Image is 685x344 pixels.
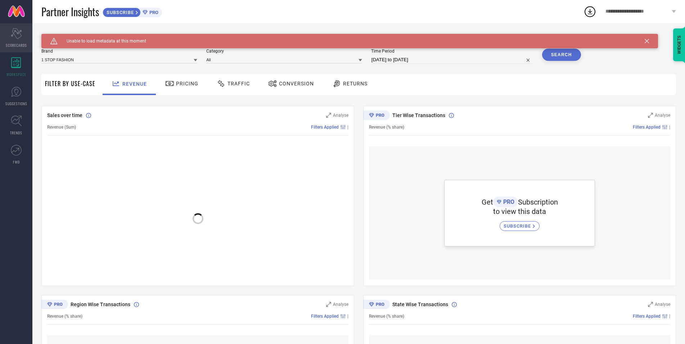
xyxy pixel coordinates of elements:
[311,314,339,319] span: Filters Applied
[333,113,348,118] span: Analyse
[363,300,390,311] div: Premium
[633,125,661,130] span: Filters Applied
[71,301,130,307] span: Region Wise Transactions
[347,125,348,130] span: |
[41,49,197,54] span: Brand
[583,5,596,18] div: Open download list
[542,49,581,61] button: Search
[648,302,653,307] svg: Zoom
[10,130,22,135] span: TRENDS
[326,113,331,118] svg: Zoom
[279,81,314,86] span: Conversion
[47,112,82,118] span: Sales over time
[371,55,533,64] input: Select time period
[648,113,653,118] svg: Zoom
[371,49,533,54] span: Time Period
[655,302,670,307] span: Analyse
[58,39,146,44] span: Unable to load metadata at this moment
[176,81,198,86] span: Pricing
[343,81,368,86] span: Returns
[41,34,91,40] span: SYSTEM WORKSPACE
[482,198,493,206] span: Get
[669,314,670,319] span: |
[13,159,20,165] span: FWD
[504,223,533,229] span: SUBSCRIBE
[655,113,670,118] span: Analyse
[392,301,448,307] span: State Wise Transactions
[311,125,339,130] span: Filters Applied
[41,4,99,19] span: Partner Insights
[347,314,348,319] span: |
[227,81,250,86] span: Traffic
[103,6,162,17] a: SUBSCRIBEPRO
[369,125,404,130] span: Revenue (% share)
[493,207,546,216] span: to view this data
[6,43,27,48] span: SCORECARDS
[392,112,445,118] span: Tier Wise Transactions
[633,314,661,319] span: Filters Applied
[47,125,76,130] span: Revenue (Sum)
[148,10,158,15] span: PRO
[501,198,514,205] span: PRO
[326,302,331,307] svg: Zoom
[369,314,404,319] span: Revenue (% share)
[47,314,82,319] span: Revenue (% share)
[122,81,147,87] span: Revenue
[518,198,558,206] span: Subscription
[333,302,348,307] span: Analyse
[5,101,27,106] span: SUGGESTIONS
[363,111,390,121] div: Premium
[45,79,95,88] span: Filter By Use-Case
[41,300,68,311] div: Premium
[669,125,670,130] span: |
[500,216,540,231] a: SUBSCRIBE
[6,72,26,77] span: WORKSPACE
[206,49,362,54] span: Category
[103,10,136,15] span: SUBSCRIBE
